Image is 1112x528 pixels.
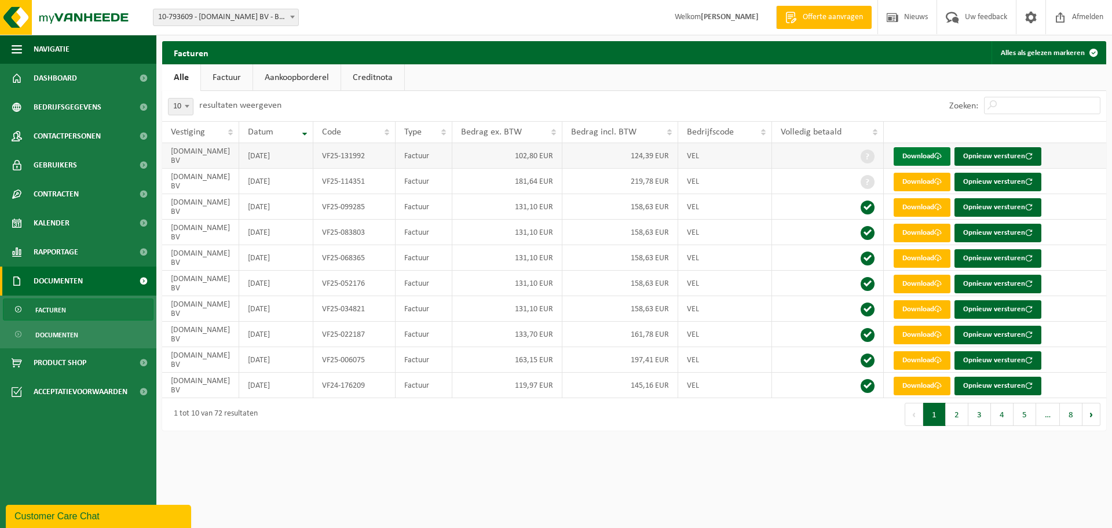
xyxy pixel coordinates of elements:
[34,122,101,151] span: Contactpersonen
[678,245,772,271] td: VEL
[452,220,562,245] td: 131,10 EUR
[562,169,678,194] td: 219,78 EUR
[396,220,452,245] td: Factuur
[162,64,200,91] a: Alle
[313,347,395,373] td: VF25-006075
[776,6,872,29] a: Offerte aanvragen
[452,169,562,194] td: 181,64 EUR
[954,173,1041,191] button: Opnieuw versturen
[678,322,772,347] td: VEL
[452,143,562,169] td: 102,80 EUR
[162,220,239,245] td: [DOMAIN_NAME] BV
[239,220,313,245] td: [DATE]
[34,64,77,93] span: Dashboard
[162,143,239,169] td: [DOMAIN_NAME] BV
[199,101,281,110] label: resultaten weergeven
[162,41,220,64] h2: Facturen
[452,322,562,347] td: 133,70 EUR
[396,322,452,347] td: Factuur
[678,194,772,220] td: VEL
[800,12,866,23] span: Offerte aanvragen
[781,128,842,137] span: Volledig betaald
[678,220,772,245] td: VEL
[678,143,772,169] td: VEL
[34,267,83,296] span: Documenten
[923,403,946,426] button: 1
[396,245,452,271] td: Factuur
[34,209,69,238] span: Kalender
[678,347,772,373] td: VEL
[162,373,239,398] td: [DOMAIN_NAME] BV
[313,322,395,347] td: VF25-022187
[34,238,78,267] span: Rapportage
[168,404,258,425] div: 1 tot 10 van 72 resultaten
[894,377,950,395] a: Download
[34,348,86,377] span: Product Shop
[954,224,1041,242] button: Opnieuw versturen
[239,169,313,194] td: [DATE]
[162,271,239,296] td: [DOMAIN_NAME] BV
[678,373,772,398] td: VEL
[1082,403,1100,426] button: Next
[396,194,452,220] td: Factuur
[171,128,205,137] span: Vestiging
[894,147,950,166] a: Download
[34,93,101,122] span: Bedrijfsgegevens
[452,271,562,296] td: 131,10 EUR
[322,128,341,137] span: Code
[894,224,950,242] a: Download
[239,143,313,169] td: [DATE]
[954,351,1041,370] button: Opnieuw versturen
[954,326,1041,344] button: Opnieuw versturen
[678,271,772,296] td: VEL
[562,322,678,347] td: 161,78 EUR
[396,271,452,296] td: Factuur
[461,128,522,137] span: Bedrag ex. BTW
[894,275,950,293] a: Download
[1014,403,1036,426] button: 5
[239,194,313,220] td: [DATE]
[162,169,239,194] td: [DOMAIN_NAME] BV
[239,296,313,322] td: [DATE]
[313,143,395,169] td: VF25-131992
[313,194,395,220] td: VF25-099285
[562,373,678,398] td: 145,16 EUR
[562,347,678,373] td: 197,41 EUR
[954,300,1041,319] button: Opnieuw versturen
[34,377,127,406] span: Acceptatievoorwaarden
[313,245,395,271] td: VF25-068365
[35,299,66,321] span: Facturen
[954,249,1041,268] button: Opnieuw versturen
[452,347,562,373] td: 163,15 EUR
[153,9,298,26] span: 10-793609 - L.E.CARS BV - BAASRODE
[396,169,452,194] td: Factuur
[34,180,79,209] span: Contracten
[313,271,395,296] td: VF25-052176
[954,147,1041,166] button: Opnieuw versturen
[1060,403,1082,426] button: 8
[687,128,734,137] span: Bedrijfscode
[894,173,950,191] a: Download
[313,373,395,398] td: VF24-176209
[169,99,193,115] span: 10
[201,64,253,91] a: Factuur
[162,194,239,220] td: [DOMAIN_NAME] BV
[162,245,239,271] td: [DOMAIN_NAME] BV
[946,403,968,426] button: 2
[239,271,313,296] td: [DATE]
[452,194,562,220] td: 131,10 EUR
[562,143,678,169] td: 124,39 EUR
[894,326,950,344] a: Download
[239,347,313,373] td: [DATE]
[954,275,1041,293] button: Opnieuw versturen
[3,298,153,321] a: Facturen
[678,169,772,194] td: VEL
[954,198,1041,217] button: Opnieuw versturen
[396,373,452,398] td: Factuur
[452,373,562,398] td: 119,97 EUR
[404,128,422,137] span: Type
[894,300,950,319] a: Download
[313,169,395,194] td: VF25-114351
[396,143,452,169] td: Factuur
[6,502,193,528] iframe: chat widget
